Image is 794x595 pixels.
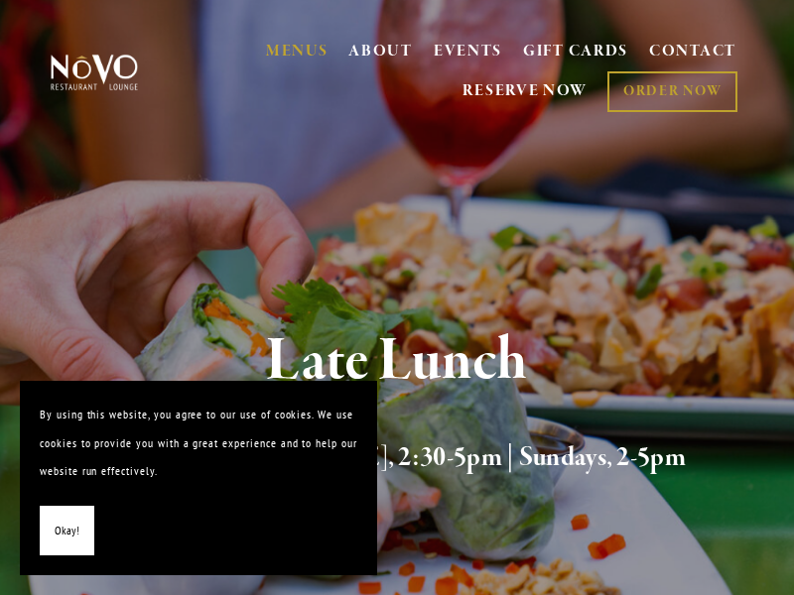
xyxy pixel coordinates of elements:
[55,517,79,545] span: Okay!
[40,506,94,556] button: Okay!
[348,42,413,61] a: ABOUT
[40,401,357,486] p: By using this website, you agree to our use of cookies. We use cookies to provide you with a grea...
[649,34,736,71] a: CONTACT
[69,437,726,479] h2: Offered [DATE] - [DATE], 2:30-5pm | Sundays, 2-5pm
[69,329,726,394] h1: Late Lunch
[20,381,377,575] section: Cookie banner
[607,71,737,112] a: ORDER NOW
[463,72,588,110] a: RESERVE NOW
[523,34,628,71] a: GIFT CARDS
[48,54,141,91] img: Novo Restaurant &amp; Lounge
[266,42,329,61] a: MENUS
[434,42,502,61] a: EVENTS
